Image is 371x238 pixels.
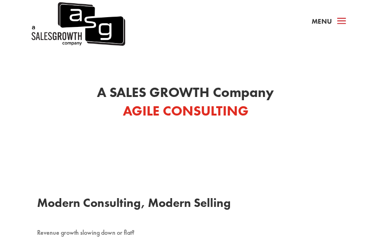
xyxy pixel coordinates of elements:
[312,17,332,26] span: Menu
[37,85,334,104] h1: A SALES GROWTH Company
[37,197,334,213] h2: Modern Consulting, Modern Selling
[334,14,349,28] span: a
[123,102,249,120] span: AGILE CONSULTING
